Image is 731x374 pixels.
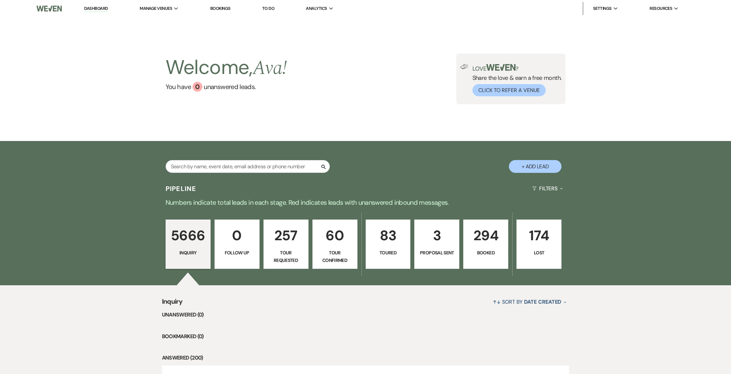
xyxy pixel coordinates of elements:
div: 0 [193,82,202,92]
div: Share the love & earn a free month. [468,64,562,96]
a: To Do [262,6,274,11]
a: 294Booked [463,220,508,269]
p: Toured [370,249,406,256]
p: 83 [370,224,406,246]
p: 3 [419,224,455,246]
button: + Add Lead [509,160,561,173]
span: Ava ! [253,53,287,83]
p: Numbers indicate total leads in each stage. Red indicates leads with unanswered inbound messages. [129,197,602,208]
a: 174Lost [516,220,561,269]
p: 257 [268,224,304,246]
span: Settings [593,5,612,12]
span: Analytics [306,5,327,12]
a: Dashboard [84,6,108,12]
img: loud-speaker-illustration.svg [460,64,468,69]
p: 174 [521,224,557,246]
img: Weven Logo [36,2,62,15]
span: ↑↓ [493,298,501,305]
a: 83Toured [366,220,411,269]
p: 5666 [170,224,206,246]
p: 294 [468,224,504,246]
a: 5666Inquiry [166,220,211,269]
li: Unanswered (0) [162,311,569,319]
h2: Welcome, [166,54,287,82]
span: Resources [650,5,672,12]
img: weven-logo-green.svg [486,64,515,71]
input: Search by name, event date, email address or phone number [166,160,330,173]
p: Follow Up [219,249,255,256]
a: 257Tour Requested [263,220,308,269]
button: Click to Refer a Venue [472,84,546,96]
button: Sort By Date Created [490,293,569,311]
a: 0Follow Up [215,220,260,269]
p: Proposal Sent [419,249,455,256]
p: 0 [219,224,255,246]
a: You have 0 unanswered leads. [166,82,287,92]
p: 60 [317,224,353,246]
span: Manage Venues [140,5,172,12]
p: Tour Confirmed [317,249,353,264]
a: 60Tour Confirmed [312,220,357,269]
a: Bookings [210,6,231,11]
li: Bookmarked (0) [162,332,569,341]
p: Love ? [472,64,562,72]
button: Filters [530,180,565,197]
a: 3Proposal Sent [414,220,459,269]
h3: Pipeline [166,184,196,193]
li: Answered (200) [162,354,569,362]
p: Booked [468,249,504,256]
p: Tour Requested [268,249,304,264]
span: Date Created [524,298,561,305]
p: Inquiry [170,249,206,256]
p: Lost [521,249,557,256]
span: Inquiry [162,296,183,311]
